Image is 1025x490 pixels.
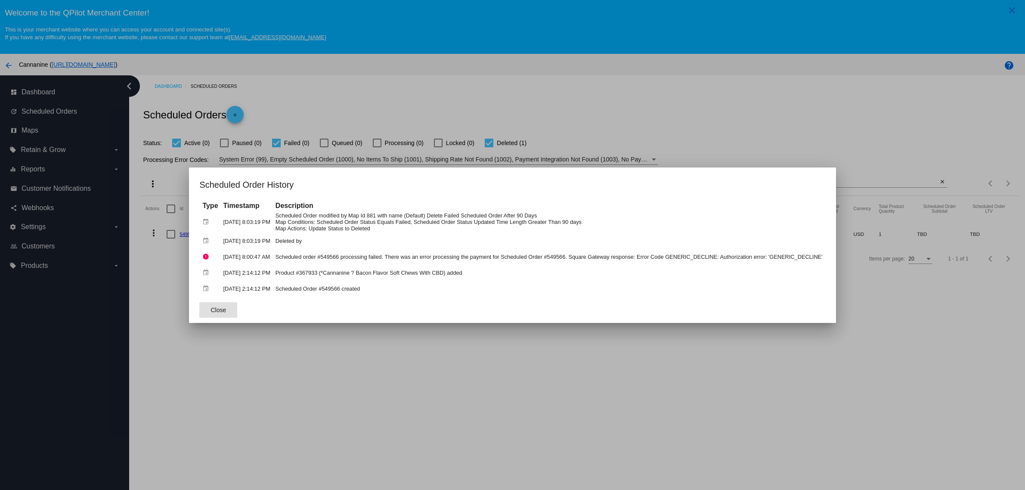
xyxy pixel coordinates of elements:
mat-icon: event [202,234,213,248]
mat-icon: event [202,266,213,279]
h1: Scheduled Order History [199,178,825,192]
td: Scheduled order #549566 processing failed. There was an error processing the payment for Schedule... [273,249,825,264]
td: [DATE] 8:03:19 PM [221,233,273,248]
mat-icon: error [202,250,213,264]
th: Type [200,201,220,211]
span: Close [211,307,226,313]
td: Deleted by [273,233,825,248]
button: Close dialog [199,302,237,318]
td: [DATE] 8:03:19 PM [221,211,273,233]
td: [DATE] 2:14:12 PM [221,265,273,280]
td: Scheduled Order #549566 created [273,281,825,296]
td: [DATE] 2:14:12 PM [221,281,273,296]
mat-icon: event [202,282,213,295]
mat-icon: event [202,215,213,229]
th: Timestamp [221,201,273,211]
td: [DATE] 8:00:47 AM [221,249,273,264]
td: Product #367933 (*Cannanine ? Bacon Flavor Soft Chews With CBD) added [273,265,825,280]
td: Scheduled Order modified by Map Id 881 with name (Default) Delete Failed Scheduled Order After 90... [273,211,825,233]
th: Description [273,201,825,211]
